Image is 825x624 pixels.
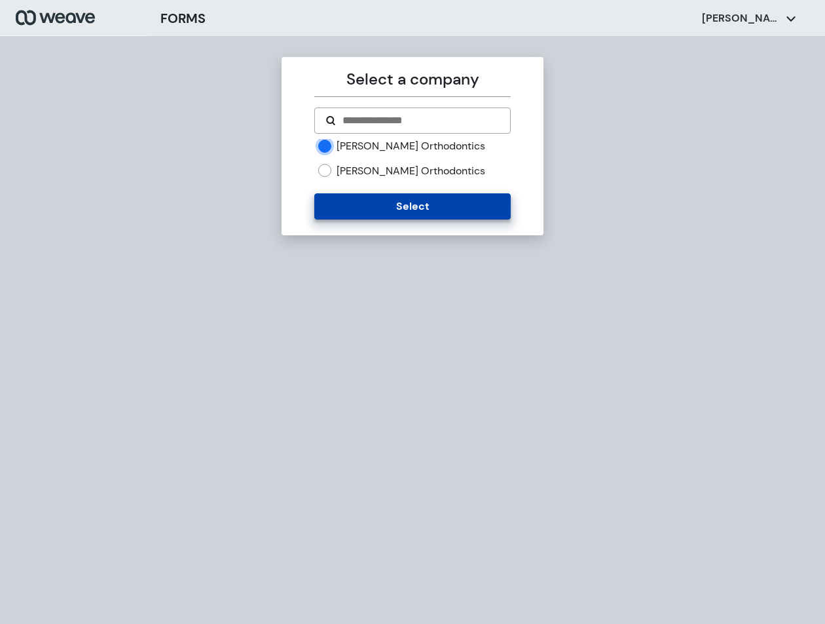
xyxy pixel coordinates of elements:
[314,68,510,91] p: Select a company
[160,9,206,28] h3: FORMS
[314,193,510,220] button: Select
[337,164,485,178] label: [PERSON_NAME] Orthodontics
[341,113,499,128] input: Search
[702,11,780,26] p: [PERSON_NAME]
[337,139,485,153] label: [PERSON_NAME] Orthodontics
